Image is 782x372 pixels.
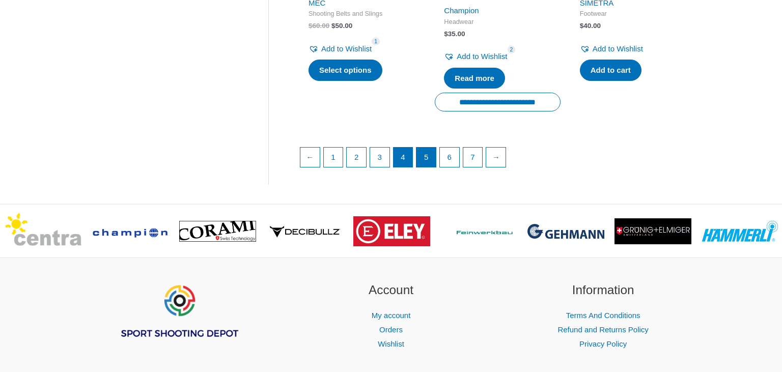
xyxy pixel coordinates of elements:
[444,30,465,38] bdi: 35.00
[300,148,320,167] a: ←
[309,42,372,56] a: Add to Wishlist
[566,311,640,320] a: Terms And Conditions
[331,22,352,30] bdi: 50.00
[299,147,696,173] nav: Product Pagination
[510,308,696,351] nav: Information
[580,10,687,18] span: Footwear
[510,281,696,351] aside: Footer Widget 3
[321,44,372,53] span: Add to Wishlist
[579,339,627,348] a: Privacy Policy
[440,148,459,167] a: Page 6
[457,52,507,61] span: Add to Wishlist
[353,216,430,246] img: brand logo
[416,148,436,167] a: Page 5
[580,60,641,81] a: Add to cart: “Sole Tree (SIMETRA)”
[372,38,380,45] span: 1
[593,44,643,53] span: Add to Wishlist
[580,22,584,30] span: $
[309,60,382,81] a: Select options for “MEC Vario Loop (pistol belt)”
[324,148,343,167] a: Page 1
[444,68,505,89] a: Read more about “Champion Shooting Cap with shield-holder”
[370,148,389,167] a: Page 3
[298,281,485,351] aside: Footer Widget 2
[86,281,272,363] aside: Footer Widget 1
[444,18,551,26] span: Headwear
[378,339,404,348] a: Wishlist
[486,148,506,167] a: →
[444,30,448,38] span: $
[309,22,313,30] span: $
[347,148,366,167] a: Page 2
[298,308,485,351] nav: Account
[379,325,403,334] a: Orders
[580,22,601,30] bdi: 40.00
[444,49,507,64] a: Add to Wishlist
[557,325,648,334] a: Refund and Returns Policy
[510,281,696,300] h2: Information
[508,46,516,53] span: 2
[580,42,643,56] a: Add to Wishlist
[372,311,411,320] a: My account
[463,148,483,167] a: Page 7
[309,22,329,30] bdi: 60.00
[331,22,336,30] span: $
[309,10,415,18] span: Shooting Belts and Slings
[444,6,479,15] a: Champion
[394,148,413,167] span: Page 4
[298,281,485,300] h2: Account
